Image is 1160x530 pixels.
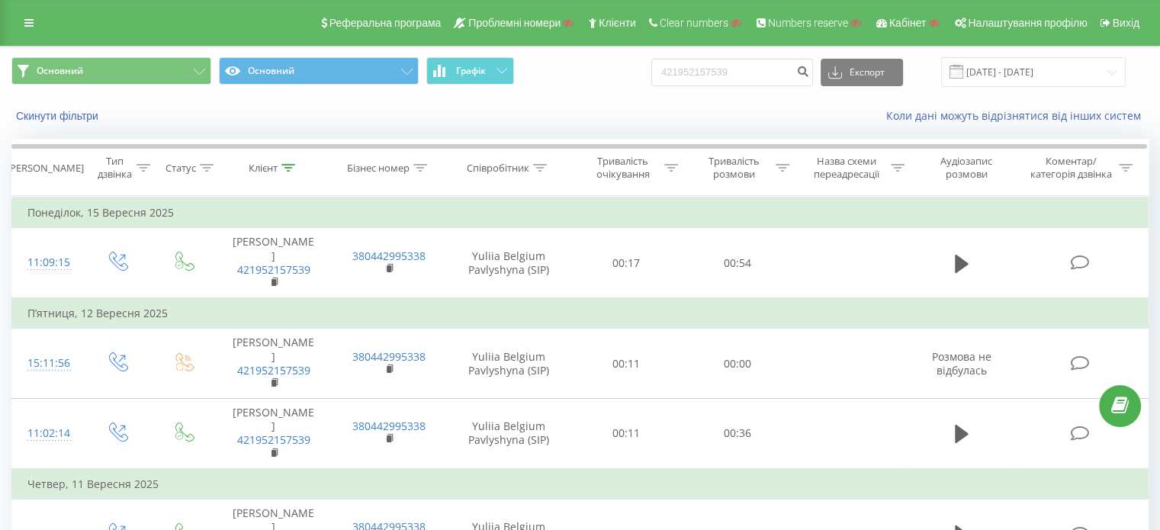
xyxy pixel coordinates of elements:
[7,162,84,175] div: [PERSON_NAME]
[1026,155,1115,181] div: Коментар/категорія дзвінка
[352,419,426,433] a: 380442995338
[216,399,331,469] td: [PERSON_NAME]
[768,17,848,29] span: Numbers reserve
[571,329,682,399] td: 00:11
[447,399,571,469] td: Yuliia Belgium Pavlyshyna (SIP)
[447,329,571,399] td: Yuliia Belgium Pavlyshyna (SIP)
[889,17,927,29] span: Кабінет
[1113,17,1139,29] span: Вихід
[968,17,1087,29] span: Налаштування профілю
[12,469,1149,499] td: Четвер, 11 Вересня 2025
[467,162,529,175] div: Співробітник
[651,59,813,86] input: Пошук за номером
[216,228,331,298] td: [PERSON_NAME]
[37,65,83,77] span: Основний
[585,155,661,181] div: Тривалість очікування
[27,349,68,378] div: 15:11:56
[682,228,792,298] td: 00:54
[237,363,310,377] a: 421952157539
[165,162,196,175] div: Статус
[682,329,792,399] td: 00:00
[932,349,991,377] span: Розмова не відбулась
[249,162,278,175] div: Клієнт
[352,349,426,364] a: 380442995338
[12,298,1149,329] td: П’ятниця, 12 Вересня 2025
[219,57,419,85] button: Основний
[599,17,636,29] span: Клієнти
[96,155,132,181] div: Тип дзвінка
[347,162,410,175] div: Бізнес номер
[660,17,728,29] span: Clear numbers
[27,248,68,278] div: 11:09:15
[27,419,68,448] div: 11:02:14
[886,108,1149,123] a: Коли дані можуть відрізнятися вiд інших систем
[12,198,1149,228] td: Понеділок, 15 Вересня 2025
[571,228,682,298] td: 00:17
[216,329,331,399] td: [PERSON_NAME]
[682,399,792,469] td: 00:36
[696,155,772,181] div: Тривалість розмови
[922,155,1011,181] div: Аудіозапис розмови
[821,59,903,86] button: Експорт
[237,432,310,447] a: 421952157539
[426,57,514,85] button: Графік
[329,17,442,29] span: Реферальна програма
[352,249,426,263] a: 380442995338
[571,399,682,469] td: 00:11
[11,57,211,85] button: Основний
[807,155,887,181] div: Назва схеми переадресації
[11,109,106,123] button: Скинути фільтри
[447,228,571,298] td: Yuliia Belgium Pavlyshyna (SIP)
[456,66,486,76] span: Графік
[237,262,310,277] a: 421952157539
[468,17,561,29] span: Проблемні номери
